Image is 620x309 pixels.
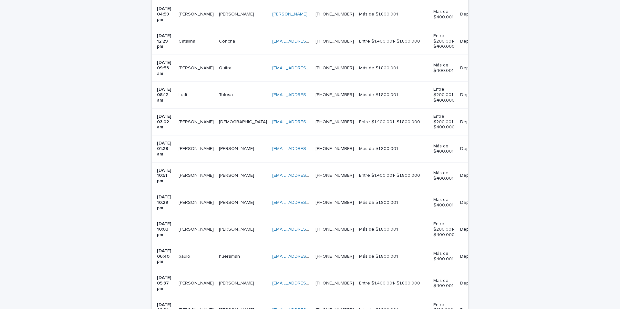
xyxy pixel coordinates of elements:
p: [DATE] 10:29 pm [157,194,173,211]
p: Departamentos [460,119,492,125]
p: [DATE] 05:37 pm [157,275,173,291]
p: Departamentos [460,227,492,232]
p: Más de $400.001 [433,197,455,208]
p: [DATE] 04:59 pm [157,6,173,22]
p: Más de $400.001 [433,144,455,154]
p: [DATE] 10:03 pm [157,221,173,237]
p: [PERSON_NAME] [179,118,215,125]
p: Departamentos [460,65,492,71]
a: [EMAIL_ADDRESS][DOMAIN_NAME] [272,227,345,232]
p: Entre $1.400.001- $1.800.000 [359,39,428,44]
p: [PERSON_NAME] [179,199,215,205]
a: [EMAIL_ADDRESS][DOMAIN_NAME] [272,254,345,259]
a: [EMAIL_ADDRESS][DOMAIN_NAME] [272,120,345,124]
a: [EMAIL_ADDRESS][DOMAIN_NAME] [272,281,345,285]
a: [PHONE_NUMBER] [315,227,354,232]
p: Departamentos [460,200,492,205]
p: Más de $1.800.001 [359,227,428,232]
p: Más de $1.800.001 [359,12,428,17]
a: [PHONE_NUMBER] [315,39,354,44]
a: [PHONE_NUMBER] [315,281,354,285]
p: Más de $400.001 [433,63,455,74]
p: Sandoval Arrriaza [219,199,255,205]
p: paulo [179,253,191,259]
p: [PERSON_NAME] [179,10,215,17]
p: Más de $1.800.001 [359,200,428,205]
p: Departamentos [460,146,492,152]
p: Departamentos [460,39,492,44]
p: Departamentos [460,173,492,178]
p: Tolosa [219,91,234,98]
p: Entre $200.001- $400.000 [433,114,455,130]
p: [PERSON_NAME] [219,145,255,152]
p: [DEMOGRAPHIC_DATA] [219,118,268,125]
p: Ludi [179,91,188,98]
p: Entre $1.400.001- $1.800.000 [359,119,428,125]
a: [EMAIL_ADDRESS][DOMAIN_NAME] [272,173,345,178]
a: [EMAIL_ADDRESS][DOMAIN_NAME] [272,66,345,70]
a: [PHONE_NUMBER] [315,120,354,124]
p: Más de $1.800.001 [359,146,428,152]
p: [DATE] 06:40 pm [157,248,173,264]
p: Más de $1.800.001 [359,92,428,98]
p: Concha [219,37,236,44]
p: Departamentos [460,92,492,98]
p: [PERSON_NAME] [179,279,215,286]
p: Más de $400.001 [433,170,455,181]
p: [PERSON_NAME] [179,225,215,232]
p: Entre $200.001- $400.000 [433,221,455,237]
p: Más de $1.800.001 [359,254,428,259]
a: [PHONE_NUMBER] [315,93,354,97]
p: Departamentos [460,254,492,259]
p: Entre $200.001- $400.000 [433,33,455,49]
p: Entre $1.400.001- $1.800.000 [359,173,428,178]
a: [EMAIL_ADDRESS][DOMAIN_NAME] [272,200,345,205]
a: [PHONE_NUMBER] [315,254,354,259]
p: Más de $400.001 [433,278,455,289]
p: Entre $1.400.001- $1.800.000 [359,281,428,286]
p: Departamentos [460,281,492,286]
a: [PHONE_NUMBER] [315,200,354,205]
p: [PERSON_NAME] [219,172,255,178]
a: [PHONE_NUMBER] [315,146,354,151]
p: [PERSON_NAME] [219,10,255,17]
p: [PERSON_NAME] [219,225,255,232]
a: [PHONE_NUMBER] [315,173,354,178]
p: Departamentos [460,12,492,17]
p: hueraman [219,253,241,259]
a: [PHONE_NUMBER] [315,66,354,70]
a: [EMAIL_ADDRESS][DOMAIN_NAME] [272,39,345,44]
p: [PERSON_NAME] [179,64,215,71]
p: [PERSON_NAME] [179,145,215,152]
a: [EMAIL_ADDRESS][PERSON_NAME][DOMAIN_NAME] [272,93,380,97]
p: [DATE] 10:51 pm [157,168,173,184]
a: [PHONE_NUMBER] [315,12,354,16]
p: [PERSON_NAME] [179,172,215,178]
p: Más de $1.800.001 [359,65,428,71]
p: [DATE] 12:29 pm [157,33,173,49]
p: Quitral [219,64,234,71]
p: [PERSON_NAME] [219,279,255,286]
p: [DATE] 01:28 am [157,141,173,157]
p: Catalina [179,37,197,44]
p: [DATE] 08:12 am [157,87,173,103]
p: Más de $400.001 [433,251,455,262]
p: [DATE] 09:53 am [157,60,173,76]
p: Más de $400.001 [433,9,455,20]
p: [DATE] 03:02 am [157,114,173,130]
a: [EMAIL_ADDRESS][DOMAIN_NAME] [272,146,345,151]
p: Entre $200.001- $400.000 [433,87,455,103]
a: [PERSON_NAME][EMAIL_ADDRESS][DOMAIN_NAME] [272,12,380,16]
